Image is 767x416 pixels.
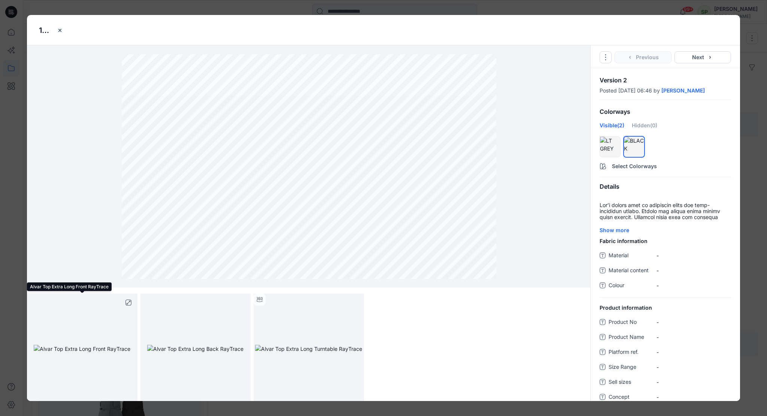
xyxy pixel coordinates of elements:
[591,177,740,196] div: Details
[609,333,654,343] span: Product Name
[600,136,621,157] div: hide/show colorwayLT GREY
[600,226,731,234] div: Show more
[657,252,731,259] span: -
[255,345,362,353] img: Alvar Top Extra Long Turntable RayTrace
[600,77,731,83] p: Version 2
[657,363,731,371] span: -
[657,393,731,401] span: -
[609,281,654,291] span: Colour
[39,25,54,36] p: 1G2230 WINTER COAT M
[600,304,652,312] span: Product information
[657,267,731,274] span: -
[147,345,243,353] img: Alvar Top Extra Long Back RayTrace
[609,266,654,276] span: Material content
[34,345,130,353] img: Alvar Top Extra Long Front RayTrace
[600,88,731,94] div: Posted [DATE] 06:46 by
[600,237,648,245] span: Fabric information
[624,136,645,157] div: hide/show colorwayBLACK
[591,102,740,121] div: Colorways
[632,121,657,135] div: Hidden (0)
[609,362,654,373] span: Size Range
[591,159,740,171] button: Select Colorways
[657,318,731,326] span: -
[609,392,654,403] span: Concept
[609,347,654,358] span: Platform ref.
[600,202,731,220] p: Lor’i dolors amet co adipiscin elits doe temp-incididun utlabo. Etdolo mag aliqua enima minimv qu...
[609,318,654,328] span: Product No
[600,51,612,63] button: Options
[657,282,731,289] span: -
[609,251,654,261] span: Material
[122,297,134,309] button: full screen
[609,377,654,388] span: Sell sizes
[674,51,731,63] button: Next
[661,88,705,94] a: [PERSON_NAME]
[657,348,731,356] span: -
[54,24,66,36] button: close-btn
[657,333,731,341] span: -
[600,121,624,135] div: Visible (2)
[657,378,731,386] span: -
